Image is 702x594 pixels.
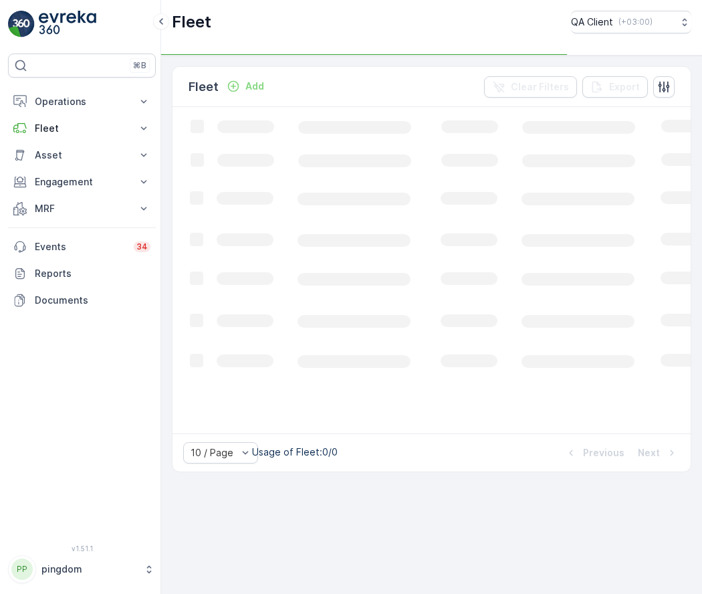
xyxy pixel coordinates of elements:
[8,195,156,222] button: MRF
[35,95,129,108] p: Operations
[8,169,156,195] button: Engagement
[583,446,624,460] p: Previous
[571,11,691,33] button: QA Client(+03:00)
[484,76,577,98] button: Clear Filters
[8,233,156,260] a: Events34
[39,11,96,37] img: logo_light-DOdMpM7g.png
[35,202,129,215] p: MRF
[8,11,35,37] img: logo
[35,148,129,162] p: Asset
[136,241,148,252] p: 34
[8,544,156,553] span: v 1.51.1
[35,294,150,307] p: Documents
[571,15,613,29] p: QA Client
[35,240,126,254] p: Events
[41,563,137,576] p: pingdom
[172,11,211,33] p: Fleet
[11,559,33,580] div: PP
[636,445,680,461] button: Next
[245,80,264,93] p: Add
[511,80,569,94] p: Clear Filters
[35,267,150,280] p: Reports
[35,122,129,135] p: Fleet
[8,115,156,142] button: Fleet
[8,142,156,169] button: Asset
[252,446,338,459] p: Usage of Fleet : 0/0
[563,445,626,461] button: Previous
[582,76,648,98] button: Export
[609,80,640,94] p: Export
[618,17,653,27] p: ( +03:00 )
[8,260,156,287] a: Reports
[189,78,219,96] p: Fleet
[35,175,129,189] p: Engagement
[221,78,269,94] button: Add
[8,555,156,583] button: PPpingdom
[133,60,146,71] p: ⌘B
[638,446,660,460] p: Next
[8,287,156,314] a: Documents
[8,88,156,115] button: Operations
